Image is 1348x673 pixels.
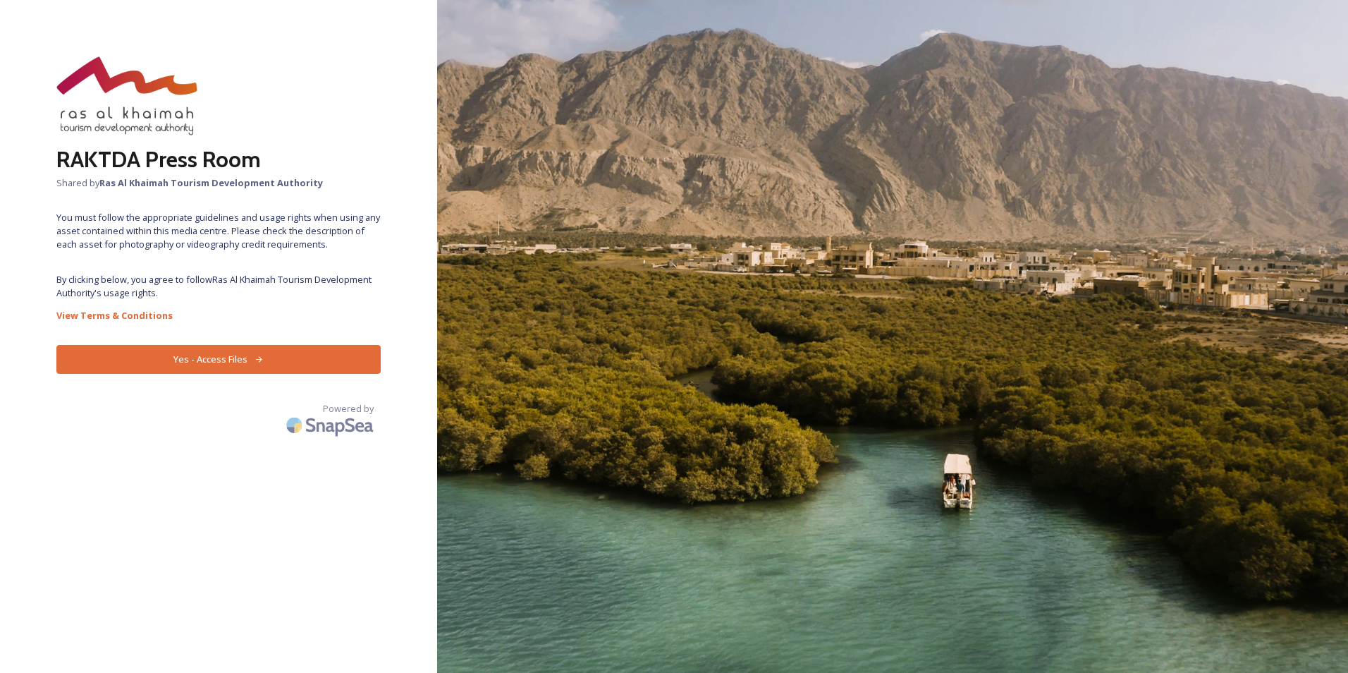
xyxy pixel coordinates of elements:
span: Powered by [323,402,374,416]
strong: Ras Al Khaimah Tourism Development Authority [99,176,323,189]
span: You must follow the appropriate guidelines and usage rights when using any asset contained within... [56,211,381,252]
span: Shared by [56,176,381,190]
h2: RAKTDA Press Room [56,143,381,176]
img: raktda_eng_new-stacked-logo_rgb.png [56,56,197,135]
strong: View Terms & Conditions [56,309,173,322]
button: Yes - Access Files [56,345,381,374]
a: View Terms & Conditions [56,307,381,324]
span: By clicking below, you agree to follow Ras Al Khaimah Tourism Development Authority 's usage rights. [56,273,381,300]
img: SnapSea Logo [282,408,381,442]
